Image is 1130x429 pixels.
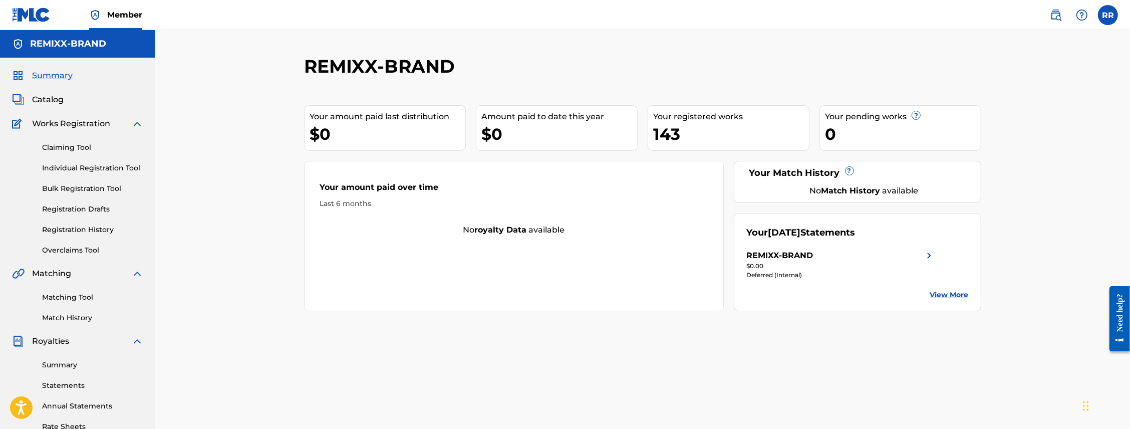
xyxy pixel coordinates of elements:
div: 143 [653,123,809,145]
a: Matching Tool [42,292,143,303]
span: Catalog [32,94,64,106]
a: Bulk Registration Tool [42,183,143,194]
a: REMIXX-BRANDright chevron icon$0.00Deferred (Internal) [747,250,935,280]
a: SummarySummary [12,70,73,82]
img: search [1050,9,1062,21]
iframe: Resource Center [1102,278,1130,359]
div: Amount paid to date this year [481,111,637,123]
iframe: Chat Widget [1080,381,1130,429]
strong: Match History [821,186,880,195]
a: Individual Registration Tool [42,163,143,173]
div: Your registered works [653,111,809,123]
img: right chevron icon [923,250,935,262]
img: help [1076,9,1088,21]
h2: REMIXX-BRAND [304,55,460,78]
span: Royalties [32,335,69,347]
div: Last 6 months [320,198,708,209]
img: Royalties [12,335,24,347]
span: ? [845,167,854,175]
a: Summary [42,360,143,370]
img: expand [131,268,143,280]
a: Annual Statements [42,401,143,411]
div: Your amount paid over time [320,181,708,198]
a: Statements [42,380,143,391]
div: $0 [481,123,637,145]
img: Top Rightsholder [89,9,101,21]
h5: REMIXX-BRAND [30,38,106,50]
div: No available [759,185,969,197]
img: MLC Logo [12,8,51,22]
div: 0 [825,123,981,145]
a: Public Search [1046,5,1066,25]
img: expand [131,118,143,130]
span: Works Registration [32,118,110,130]
a: CatalogCatalog [12,94,64,106]
img: Summary [12,70,24,82]
a: Match History [42,313,143,323]
div: Help [1072,5,1092,25]
div: User Menu [1098,5,1118,25]
strong: royalty data [474,225,526,235]
div: Deferred (Internal) [747,271,935,280]
div: Your amount paid last distribution [310,111,465,123]
div: No available [305,224,723,236]
a: Claiming Tool [42,142,143,153]
div: $0 [310,123,465,145]
a: Registration Drafts [42,204,143,214]
a: View More [930,290,968,300]
span: Summary [32,70,73,82]
div: Your pending works [825,111,981,123]
img: Accounts [12,38,24,50]
span: [DATE] [768,227,801,238]
a: Overclaims Tool [42,245,143,256]
img: expand [131,335,143,347]
div: REMIXX-BRAND [747,250,813,262]
img: Catalog [12,94,24,106]
img: Works Registration [12,118,25,130]
span: Matching [32,268,71,280]
div: $0.00 [747,262,935,271]
div: Drag [1083,391,1089,421]
span: ? [912,111,920,119]
span: Member [107,9,142,21]
img: Matching [12,268,25,280]
div: Your Statements [747,226,856,240]
a: Registration History [42,225,143,235]
div: Your Match History [747,166,969,180]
